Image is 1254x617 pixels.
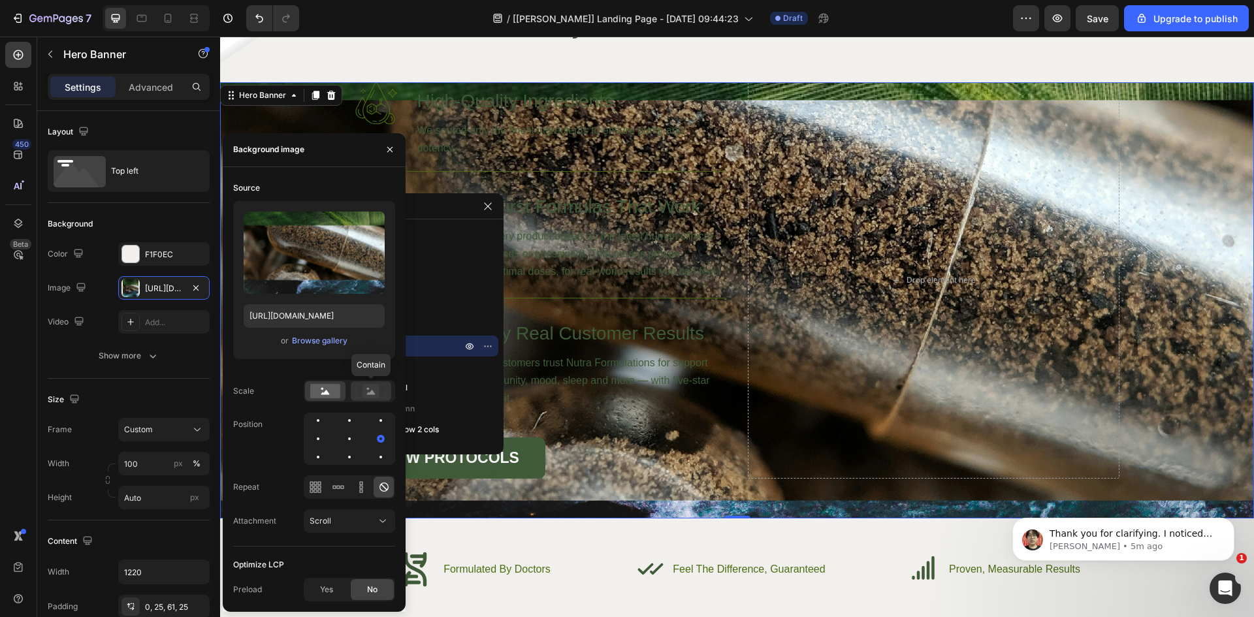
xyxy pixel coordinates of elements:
[10,239,31,249] div: Beta
[1210,573,1241,604] iframe: Intercom live chat
[1087,13,1108,24] span: Save
[292,335,347,347] div: Browse gallery
[233,182,260,194] div: Source
[310,516,331,526] span: Scroll
[65,80,101,94] p: Settings
[48,344,210,368] button: Show more
[233,481,259,493] div: Repeat
[119,560,209,584] input: Auto
[233,559,284,571] div: Optimize LCP
[48,424,72,435] label: Frame
[246,5,299,31] div: Undo/Redo
[170,456,186,471] button: %
[124,424,153,435] span: Custom
[189,456,204,471] button: px
[145,317,206,328] div: Add...
[5,5,97,31] button: 7
[686,238,756,249] div: Drop element here
[48,279,89,297] div: Image
[86,10,91,26] p: 7
[16,53,69,65] div: Hero Banner
[513,12,739,25] span: [[PERSON_NAME]] Landing Page - [DATE] 09:44:23
[783,12,803,24] span: Draft
[118,452,210,475] input: px%
[48,123,91,141] div: Layout
[399,423,439,436] span: Row 2 cols
[244,304,385,328] input: https://example.com/image.jpg
[367,584,378,595] span: No
[1135,12,1238,25] div: Upgrade to publish
[48,245,86,263] div: Color
[48,601,78,612] div: Padding
[233,419,263,430] div: Position
[220,37,1254,617] iframe: To enrich screen reader interactions, please activate Accessibility in Grammarly extension settings
[993,490,1254,582] iframe: Intercom notifications message
[223,527,330,539] p: Formulated By Doctors
[118,418,210,441] button: Custom
[48,218,93,230] div: Background
[320,584,333,595] span: Yes
[729,527,860,539] p: Proven, Measurable Results
[48,533,95,550] div: Content
[1076,5,1119,31] button: Save
[48,566,69,578] div: Width
[129,80,173,94] p: Advanced
[233,515,276,527] div: Attachment
[244,212,385,294] img: preview-image
[99,349,159,362] div: Show more
[507,12,510,25] span: /
[145,601,206,613] div: 0, 25, 61, 25
[12,139,31,150] div: 450
[48,391,82,409] div: Size
[174,458,183,469] div: px
[233,385,254,397] div: Scale
[291,334,348,347] button: Browse gallery
[453,527,605,539] p: Feel The Difference, Guaranteed
[48,458,69,469] label: Width
[111,156,191,186] div: Top left
[1236,553,1247,563] span: 1
[1124,5,1249,31] button: Upgrade to publish
[145,249,206,261] div: F1F0EC
[63,46,174,62] p: Hero Banner
[190,492,199,502] span: px
[118,486,210,509] input: px
[304,509,395,533] button: Scroll
[48,492,72,503] label: Height
[281,333,289,349] span: or
[145,283,183,294] div: [URL][DOMAIN_NAME]
[233,584,262,595] div: Preload
[48,313,87,331] div: Video
[233,144,304,155] div: Background image
[193,458,201,469] div: %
